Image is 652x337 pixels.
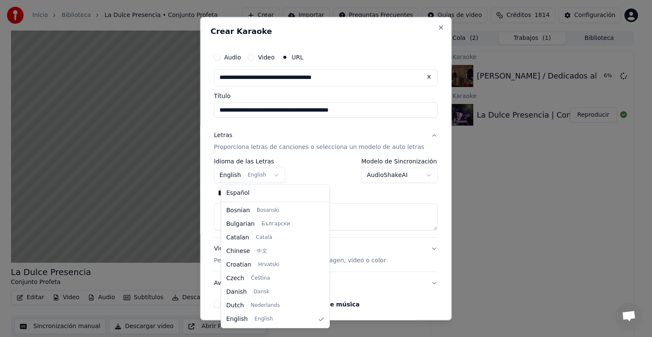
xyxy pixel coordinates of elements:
span: Bulgarian [226,220,255,228]
span: Nederlands [251,302,280,309]
span: Croatian [226,261,251,269]
span: Español [226,189,250,197]
span: Hrvatski [258,261,279,268]
span: Czech [226,274,244,283]
span: Dansk [253,289,269,295]
span: Bosanski [257,207,279,214]
span: 中文 [257,248,267,255]
span: Čeština [251,275,270,282]
span: Bosnian [226,206,250,215]
span: English [226,315,248,323]
span: Dutch [226,301,244,310]
span: Catalan [226,233,249,242]
span: Chinese [226,247,250,256]
span: Български [261,221,290,227]
span: Danish [226,288,247,296]
span: Català [256,234,272,241]
span: English [255,316,273,323]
